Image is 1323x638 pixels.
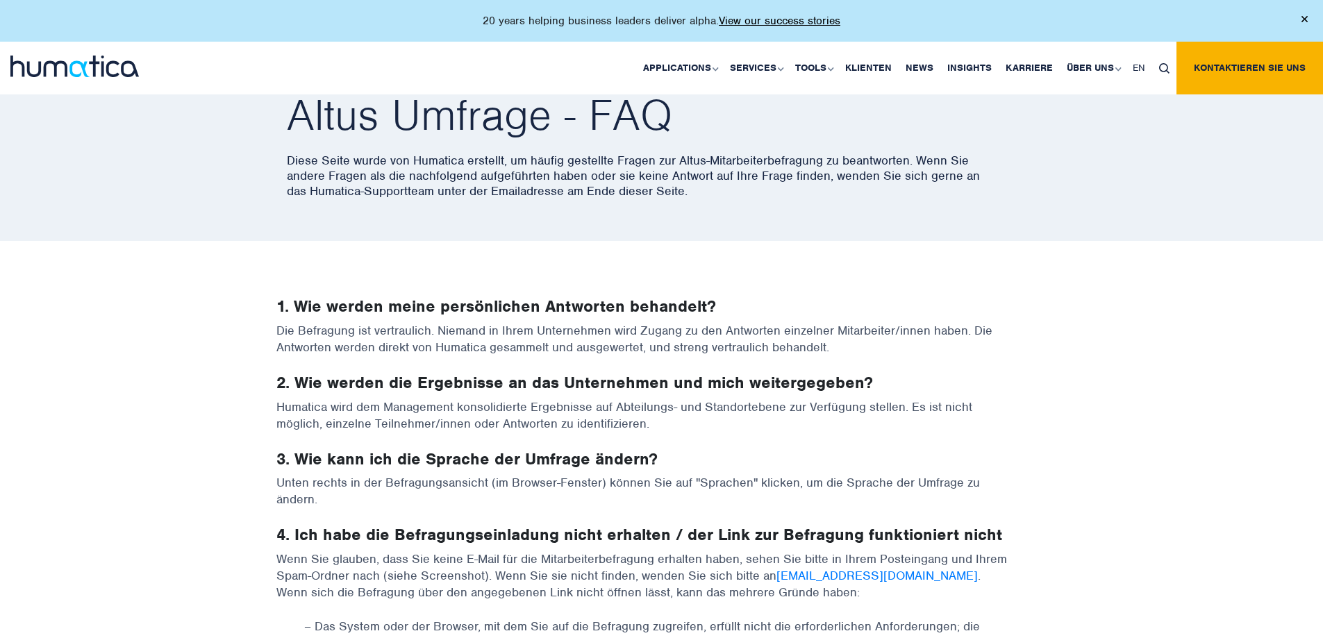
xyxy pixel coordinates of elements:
[276,398,1047,449] p: Humatica wird dem Management konsolidierte Ergebnisse auf Abteilungs- und Standortebene zur Verfü...
[940,42,999,94] a: Insights
[276,372,873,393] strong: 2. Wie werden die Ergebnisse an das Unternehmen und mich weitergegeben?
[10,56,139,77] img: logo
[483,14,840,28] p: 20 years helping business leaders deliver alpha.
[1176,42,1323,94] a: Kontaktieren Sie uns
[1060,42,1126,94] a: Über uns
[276,524,1002,545] strong: 4. Ich habe die Befragungseinladung nicht erhalten / der Link zur Befragung funktioniert nicht
[1126,42,1152,94] a: EN
[276,474,1047,525] p: Unten rechts in der Befragungsansicht (im Browser-Fenster) können Sie auf "Sprachen" klicken, um ...
[838,42,899,94] a: Klienten
[287,153,1058,199] p: Diese Seite wurde von Humatica erstellt, um häufig gestellte Fragen zur Altus-Mitarbeiterbefragun...
[1133,62,1145,74] span: EN
[1159,63,1170,74] img: search_icon
[788,42,838,94] a: Tools
[636,42,723,94] a: Applications
[276,551,1047,618] p: Wenn Sie glauben, dass Sie keine E-Mail für die Mitarbeiterbefragung erhalten haben, sehen Sie bi...
[276,322,1047,373] p: Die Befragung ist vertraulich. Niemand in Ihrem Unternehmen wird Zugang zu den Antworten einzelne...
[276,448,658,469] strong: 3. Wie kann ich die Sprache der Umfrage ändern?
[276,296,716,317] strong: 1. Wie werden meine persönlichen Antworten behandelt?
[999,42,1060,94] a: Karriere
[723,42,788,94] a: Services
[719,14,840,28] a: View our success stories
[776,568,978,583] a: [EMAIL_ADDRESS][DOMAIN_NAME]
[287,94,1058,136] h2: Altus Umfrage - FAQ
[899,42,940,94] a: News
